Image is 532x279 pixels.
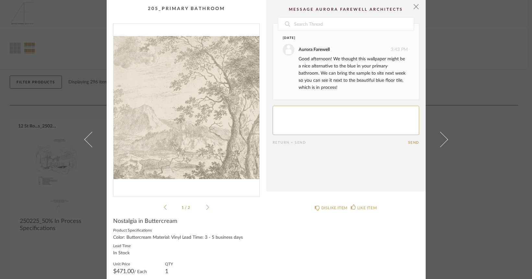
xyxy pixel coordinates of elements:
label: Unit Price [113,261,147,266]
span: 2 [188,206,191,210]
img: 3e19b048-0713-465e-85e1-d6631604f1ef_1000x1000.jpg [113,24,259,191]
input: Search Thread [293,18,414,30]
div: 0 [113,24,259,191]
div: Return = Send [273,140,408,145]
div: Good afternoon! We thought this wallpaper might be a nice alternative to the blue in your primary... [299,55,408,91]
div: Color: Buttercream Material: Vinyl Lead Time: 3 - 5 business days [113,235,260,240]
div: In Stock [113,251,131,256]
div: DISLIKE ITEM [321,205,348,211]
span: / [185,206,188,210]
span: $471.00 [113,269,134,274]
div: LIKE ITEM [357,205,377,211]
span: Nostalgia in Buttercream [113,218,177,225]
div: 1 [165,269,173,274]
label: QTY [165,261,173,266]
div: [DATE] [283,36,396,41]
label: Product Specifications [113,227,260,233]
span: 1 [182,206,185,210]
label: Lead Time [113,243,131,248]
div: 3:43 PM [283,44,408,55]
span: / Each [134,270,147,274]
button: Send [408,140,419,145]
div: Aurora Farewell [299,46,330,53]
